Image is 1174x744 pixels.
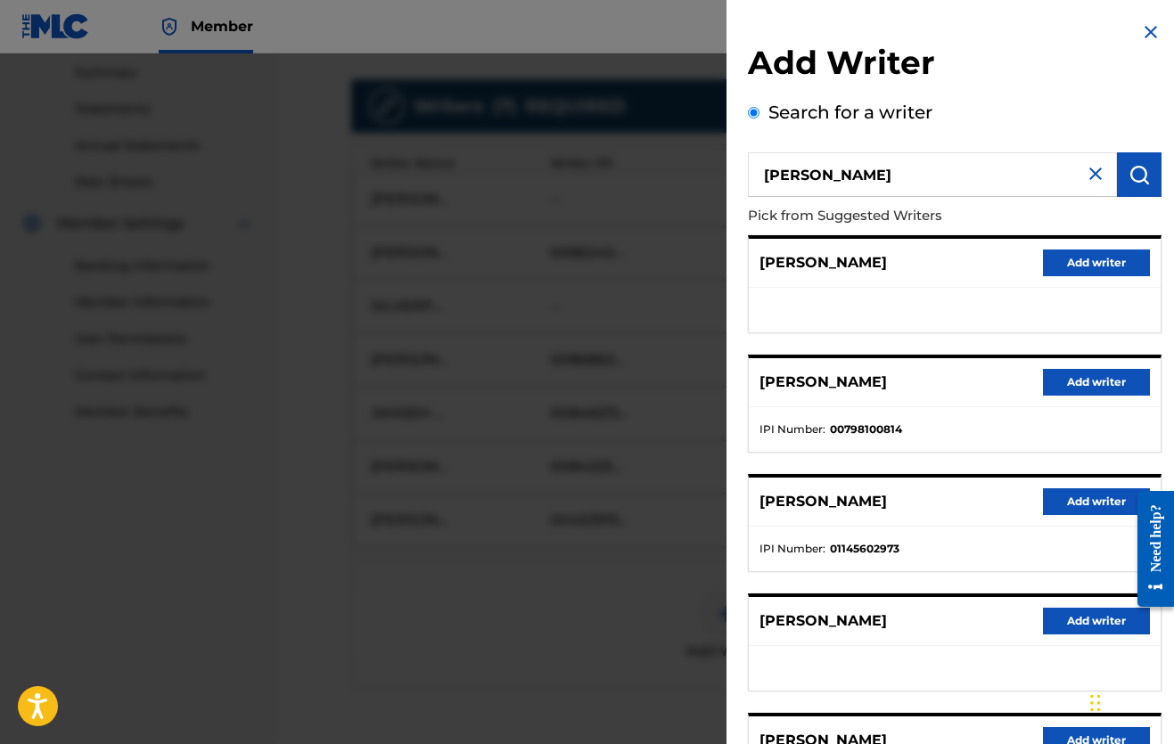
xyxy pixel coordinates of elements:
h2: Add Writer [748,43,1162,88]
img: close [1085,163,1106,184]
img: Top Rightsholder [159,16,180,37]
input: Search writer's name or IPI Number [748,152,1117,197]
button: Add writer [1043,488,1150,515]
img: MLC Logo [21,13,90,39]
p: [PERSON_NAME] [759,491,887,512]
span: IPI Number : [759,541,825,557]
iframe: Resource Center [1124,473,1174,625]
span: IPI Number : [759,421,825,437]
div: Drag [1090,676,1101,730]
p: [PERSON_NAME] [759,252,887,274]
img: Search Works [1129,164,1150,185]
p: Pick from Suggested Writers [748,197,1060,235]
span: Member [191,16,253,37]
button: Add writer [1043,369,1150,396]
strong: 00798100814 [830,421,902,437]
label: Search for a writer [768,102,932,123]
p: [PERSON_NAME] [759,372,887,393]
button: Add writer [1043,249,1150,276]
strong: 01145602973 [830,541,899,557]
p: [PERSON_NAME] [759,610,887,632]
iframe: Chat Widget [1085,658,1174,744]
button: Add writer [1043,608,1150,634]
